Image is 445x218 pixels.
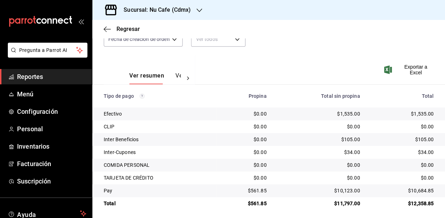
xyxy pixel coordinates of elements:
[371,187,434,194] div: $10,684.85
[17,89,86,99] span: Menú
[8,43,87,58] button: Pregunta a Parrot AI
[278,110,360,117] div: $1,535.00
[104,110,211,117] div: Efectivo
[222,200,267,207] div: $561.85
[17,209,77,218] span: Ayuda
[371,200,434,207] div: $12,358.85
[191,32,245,47] div: Ver todos
[222,93,267,99] div: Propina
[278,161,360,169] div: $0.00
[104,200,211,207] div: Total
[371,136,434,143] div: $105.00
[17,124,86,134] span: Personal
[278,93,360,99] div: Total sin propina
[104,136,211,143] div: Inter Beneficios
[371,110,434,117] div: $1,535.00
[371,149,434,156] div: $34.00
[104,161,211,169] div: COMIDA PERSONAL
[78,18,84,24] button: open_drawer_menu
[104,123,211,130] div: CLIP
[104,93,211,99] div: Tipo de pago
[222,187,267,194] div: $561.85
[222,136,267,143] div: $0.00
[104,187,211,194] div: Pay
[222,174,267,181] div: $0.00
[17,107,86,116] span: Configuración
[222,123,267,130] div: $0.00
[108,36,169,43] span: Fecha de creación de orden
[278,174,360,181] div: $0.00
[104,149,211,156] div: Inter-Cupones
[371,161,434,169] div: $0.00
[19,47,76,54] span: Pregunta a Parrot AI
[104,174,211,181] div: TARJETA DE CRÉDITO
[129,72,181,84] div: navigation tabs
[17,176,86,186] span: Suscripción
[371,174,434,181] div: $0.00
[118,6,191,14] h3: Sucursal: Nu Cafe (Cdmx)
[278,123,360,130] div: $0.00
[222,149,267,156] div: $0.00
[129,72,164,84] button: Ver resumen
[17,142,86,151] span: Inventarios
[116,26,140,32] span: Regresar
[17,72,86,81] span: Reportes
[371,123,434,130] div: $0.00
[385,64,434,75] button: Exportar a Excel
[278,187,360,194] div: $10,123.00
[222,110,267,117] div: $0.00
[17,159,86,169] span: Facturación
[175,72,202,84] button: Ver pagos
[278,149,360,156] div: $34.00
[140,94,145,99] svg: Los pagos realizados con Pay y otras terminales son montos brutos.
[222,161,267,169] div: $0.00
[278,136,360,143] div: $105.00
[371,93,434,99] div: Total
[104,26,140,32] button: Regresar
[5,52,87,59] a: Pregunta a Parrot AI
[278,200,360,207] div: $11,797.00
